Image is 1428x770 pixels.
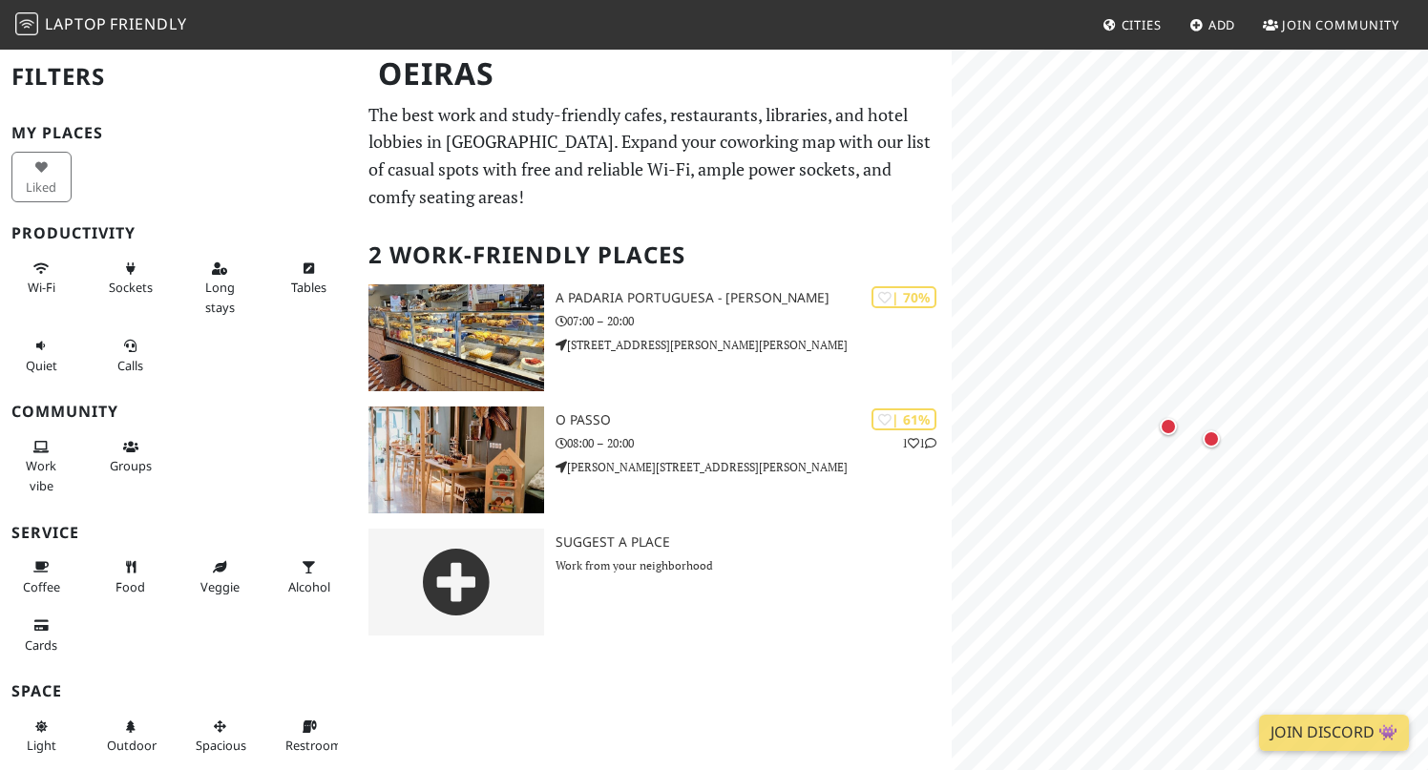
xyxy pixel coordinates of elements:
[15,12,38,35] img: LaptopFriendly
[101,711,161,761] button: Outdoor
[1255,8,1407,42] a: Join Community
[11,610,72,660] button: Cards
[190,551,250,602] button: Veggie
[110,13,186,34] span: Friendly
[115,578,145,595] span: Food
[1095,8,1169,42] a: Cities
[110,457,152,474] span: Group tables
[11,224,346,242] h3: Productivity
[291,279,326,296] span: Work-friendly tables
[11,253,72,303] button: Wi-Fi
[117,357,143,374] span: Video/audio calls
[190,253,250,323] button: Long stays
[368,101,940,211] p: The best work and study-friendly cafes, restaurants, libraries, and hotel lobbies in [GEOGRAPHIC_...
[1199,427,1224,451] div: Map marker
[1122,16,1162,33] span: Cities
[101,253,161,303] button: Sockets
[556,534,953,551] h3: Suggest a Place
[1156,414,1181,439] div: Map marker
[107,737,157,754] span: Outdoor area
[11,524,346,542] h3: Service
[556,312,953,330] p: 07:00 – 20:00
[1208,16,1236,33] span: Add
[363,48,948,100] h1: Oeiras
[11,711,72,761] button: Light
[357,284,952,391] a: A Padaria Portuguesa - Paço de Arcos | 70% A Padaria Portuguesa - [PERSON_NAME] 07:00 – 20:00 [ST...
[556,458,953,476] p: [PERSON_NAME][STREET_ADDRESS][PERSON_NAME]
[357,406,952,513] a: O Passo | 61% 11 O Passo 08:00 – 20:00 [PERSON_NAME][STREET_ADDRESS][PERSON_NAME]
[200,578,240,595] span: Veggie
[280,711,340,761] button: Restroom
[26,357,57,374] span: Quiet
[25,636,57,654] span: Credit cards
[1259,715,1409,751] a: Join Discord 👾
[28,279,55,296] span: Stable Wi-Fi
[109,279,153,296] span: Power sockets
[357,529,952,635] a: Suggest a Place Work from your neighborhood
[26,457,56,493] span: People working
[11,551,72,602] button: Coffee
[101,431,161,482] button: Groups
[11,330,72,381] button: Quiet
[101,551,161,602] button: Food
[556,336,953,354] p: [STREET_ADDRESS][PERSON_NAME][PERSON_NAME]
[556,434,953,452] p: 08:00 – 20:00
[11,48,346,106] h2: Filters
[368,406,544,513] img: O Passo
[196,737,246,754] span: Spacious
[556,556,953,574] p: Work from your neighborhood
[45,13,107,34] span: Laptop
[101,330,161,381] button: Calls
[15,9,187,42] a: LaptopFriendly LaptopFriendly
[871,408,936,430] div: | 61%
[1282,16,1399,33] span: Join Community
[280,551,340,602] button: Alcohol
[11,403,346,421] h3: Community
[288,578,330,595] span: Alcohol
[368,226,940,284] h2: 2 Work-Friendly Places
[368,529,544,635] img: gray-place-d2bdb4477600e061c01bd816cc0f2ef0cfcb1ca9e3ad78868dd16fb2af073a21.png
[556,290,953,306] h3: A Padaria Portuguesa - [PERSON_NAME]
[23,578,60,595] span: Coffee
[27,737,56,754] span: Natural light
[368,284,544,391] img: A Padaria Portuguesa - Paço de Arcos
[11,431,72,501] button: Work vibe
[280,253,340,303] button: Tables
[11,682,346,700] h3: Space
[285,737,342,754] span: Restroom
[190,711,250,761] button: Spacious
[11,124,346,142] h3: My Places
[1182,8,1244,42] a: Add
[205,279,235,315] span: Long stays
[871,286,936,308] div: | 70%
[902,434,936,452] p: 1 1
[556,412,953,428] h3: O Passo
